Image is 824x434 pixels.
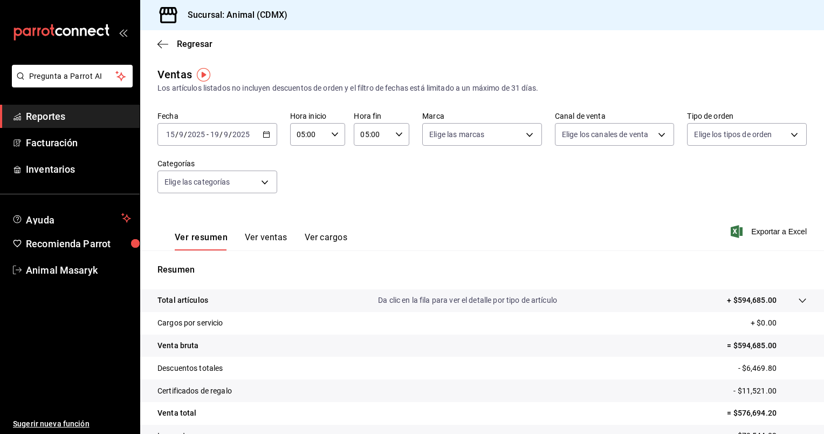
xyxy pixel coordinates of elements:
[157,385,232,397] p: Certificados de regalo
[733,385,807,397] p: - $11,521.00
[429,129,484,140] span: Elige las marcas
[738,363,807,374] p: - $6,469.80
[13,418,131,430] span: Sugerir nueva función
[751,317,807,329] p: + $0.00
[555,112,675,120] label: Canal de venta
[229,130,232,139] span: /
[223,130,229,139] input: --
[157,112,277,120] label: Fecha
[26,109,131,124] span: Reportes
[175,232,347,250] div: navigation tabs
[175,232,228,250] button: Ver resumen
[166,130,175,139] input: --
[157,160,277,167] label: Categorías
[26,236,131,251] span: Recomienda Parrot
[422,112,542,120] label: Marca
[26,135,131,150] span: Facturación
[232,130,250,139] input: ----
[175,130,178,139] span: /
[157,340,198,351] p: Venta bruta
[197,68,210,82] img: Tooltip marker
[378,295,557,306] p: Da clic en la fila para ver el detalle por tipo de artículo
[727,295,777,306] p: + $594,685.00
[12,65,133,87] button: Pregunta a Parrot AI
[354,112,409,120] label: Hora fin
[694,129,772,140] span: Elige los tipos de orden
[119,28,127,37] button: open_drawer_menu
[562,129,648,140] span: Elige los canales de venta
[727,408,807,419] p: = $576,694.20
[26,212,117,225] span: Ayuda
[178,130,184,139] input: --
[727,340,807,351] p: = $594,685.00
[157,263,807,276] p: Resumen
[179,9,287,22] h3: Sucursal: Animal (CDMX)
[157,295,208,306] p: Total artículos
[157,66,192,83] div: Ventas
[164,177,230,187] span: Elige las categorías
[219,130,223,139] span: /
[210,130,219,139] input: --
[26,162,131,177] span: Inventarios
[157,363,223,374] p: Descuentos totales
[29,71,116,82] span: Pregunta a Parrot AI
[157,317,223,329] p: Cargos por servicio
[687,112,807,120] label: Tipo de orden
[26,263,131,277] span: Animal Masaryk
[177,39,212,49] span: Regresar
[157,408,196,419] p: Venta total
[305,232,348,250] button: Ver cargos
[157,83,807,94] div: Los artículos listados no incluyen descuentos de orden y el filtro de fechas está limitado a un m...
[187,130,205,139] input: ----
[157,39,212,49] button: Regresar
[207,130,209,139] span: -
[245,232,287,250] button: Ver ventas
[290,112,346,120] label: Hora inicio
[8,78,133,90] a: Pregunta a Parrot AI
[733,225,807,238] button: Exportar a Excel
[184,130,187,139] span: /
